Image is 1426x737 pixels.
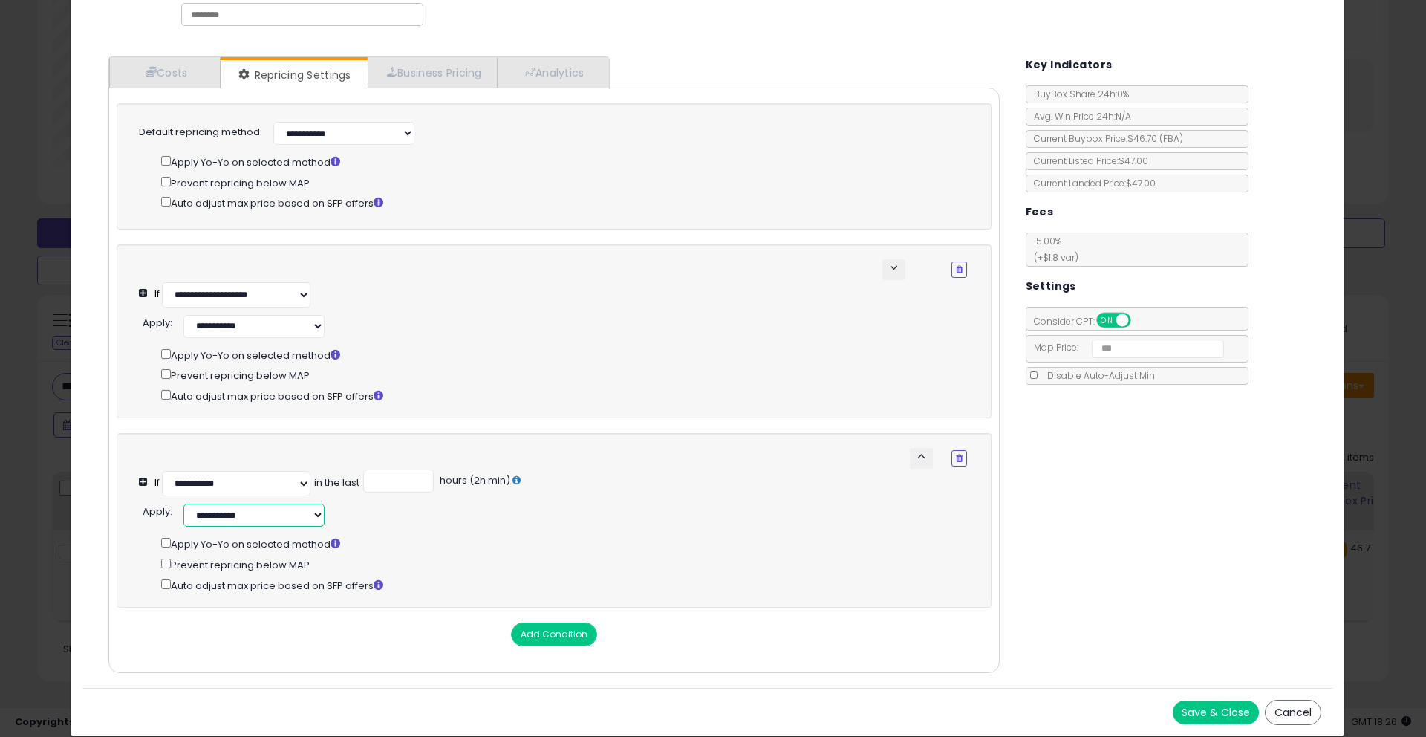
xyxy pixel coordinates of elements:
div: Auto adjust max price based on SFP offers [161,387,983,404]
span: Current Buybox Price: [1026,132,1183,145]
i: Remove Condition [956,454,963,463]
h5: Key Indicators [1026,56,1113,74]
div: Prevent repricing below MAP [161,556,983,573]
a: Repricing Settings [221,60,366,90]
a: Costs [109,57,221,88]
div: Auto adjust max price based on SFP offers [161,577,983,594]
h5: Fees [1026,203,1054,221]
span: Current Landed Price: $47.00 [1026,177,1156,189]
button: Add Condition [511,623,597,646]
div: Apply Yo-Yo on selected method [161,535,983,552]
a: Business Pricing [368,57,498,88]
i: Remove Condition [956,265,963,274]
span: BuyBox Share 24h: 0% [1026,88,1129,100]
span: (+$1.8 var) [1026,251,1078,264]
div: : [143,311,172,331]
span: OFF [1128,314,1152,327]
div: Apply Yo-Yo on selected method [161,346,983,363]
span: Avg. Win Price 24h: N/A [1026,110,1131,123]
div: Apply Yo-Yo on selected method [161,153,967,170]
span: 15.00 % [1026,235,1078,264]
button: Cancel [1265,700,1321,725]
div: in the last [314,476,359,490]
span: Current Listed Price: $47.00 [1026,155,1148,167]
label: Default repricing method: [139,126,262,140]
span: $46.70 [1127,132,1183,145]
div: : [143,500,172,519]
div: Auto adjust max price based on SFP offers [161,194,967,211]
span: Disable Auto-Adjust Min [1040,369,1155,382]
div: Prevent repricing below MAP [161,366,983,383]
span: ON [1098,314,1116,327]
span: keyboard_arrow_up [914,449,928,464]
div: Prevent repricing below MAP [161,174,967,191]
span: Apply [143,504,170,519]
span: Consider CPT: [1026,315,1150,328]
h5: Settings [1026,277,1076,296]
button: Save & Close [1173,701,1259,724]
span: Map Price: [1026,341,1225,354]
span: keyboard_arrow_down [887,261,901,275]
span: hours (2h min) [437,473,510,487]
span: Apply [143,316,170,330]
span: ( FBA ) [1159,132,1183,145]
a: Analytics [498,57,608,88]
